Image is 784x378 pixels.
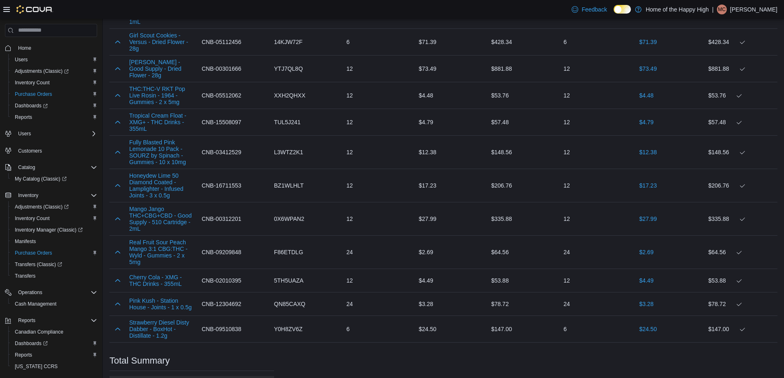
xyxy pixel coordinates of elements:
span: CNB-03412529 [202,147,242,157]
span: CNB-09209848 [202,247,242,257]
div: $2.69 [416,244,488,260]
a: Inventory Manager (Classic) [8,224,100,236]
a: Dashboards [8,338,100,349]
span: CNB-05512062 [202,90,242,100]
nav: Complex example [5,39,97,375]
button: Strawberry Diesel Disty Dabber - BoxHot - Distillate - 1.2g [129,319,195,339]
p: | [712,5,714,14]
button: Pink Kush - Station House - Joints - 1 x 0.5g [129,297,195,311]
a: Dashboards [12,101,51,111]
div: $27.99 [416,211,488,227]
span: Reports [15,114,32,121]
span: L3WTZ2K1 [274,147,303,157]
a: Cash Management [12,299,60,309]
span: $4.49 [639,276,654,285]
a: Dashboards [8,100,100,111]
div: 12 [343,87,416,104]
button: Reports [2,315,100,326]
button: $4.48 [636,87,657,104]
span: Users [18,130,31,137]
span: Transfers (Classic) [15,261,62,268]
a: Inventory Manager (Classic) [12,225,86,235]
button: $71.39 [636,34,660,50]
span: Operations [15,288,97,297]
button: [PERSON_NAME] - Good Supply - Dried Flower - 28g [129,59,195,79]
input: Dark Mode [614,5,631,14]
span: CNB-00301666 [202,64,242,74]
span: Inventory Manager (Classic) [12,225,97,235]
div: $57.48 [488,114,560,130]
span: Dashboards [12,339,97,348]
button: Purchase Orders [8,247,100,259]
span: Washington CCRS [12,362,97,371]
span: Users [15,56,28,63]
button: Users [15,129,34,139]
h3: Total Summary [109,356,170,366]
span: BZ1WLHLT [274,181,304,190]
span: Dashboards [15,340,48,347]
span: Inventory [18,192,38,199]
div: $24.50 [416,321,488,337]
div: Megan Charlesworth [717,5,727,14]
span: Canadian Compliance [12,327,97,337]
span: Inventory Count [15,79,50,86]
a: Transfers (Classic) [8,259,100,270]
span: Transfers (Classic) [12,260,97,269]
span: My Catalog (Classic) [12,174,97,184]
button: $3.28 [636,296,657,312]
a: Reports [12,350,35,360]
div: $53.88 [708,276,774,285]
span: Reports [15,352,32,358]
div: 6 [343,321,416,337]
span: Home [15,43,97,53]
a: Dashboards [12,339,51,348]
a: Users [12,55,31,65]
span: $17.23 [639,181,657,190]
div: $428.34 [488,34,560,50]
button: Home [2,42,100,54]
span: Inventory Count [12,213,97,223]
div: $881.88 [488,60,560,77]
span: CNB-12304692 [202,299,242,309]
div: 24 [560,244,633,260]
div: $206.76 [488,177,560,194]
span: CNB-05112456 [202,37,242,47]
span: $12.38 [639,148,657,156]
span: Home [18,45,31,51]
button: $17.23 [636,177,660,194]
a: Transfers [12,271,39,281]
div: $64.56 [488,244,560,260]
span: Inventory Manager (Classic) [15,227,83,233]
button: Girl Scout Cookies - Versus - Dried Flower - 28g [129,32,195,52]
span: Canadian Compliance [15,329,63,335]
div: $148.56 [488,144,560,160]
div: $57.48 [708,117,774,127]
button: $12.38 [636,144,660,160]
span: Adjustments (Classic) [15,204,69,210]
span: Cash Management [12,299,97,309]
a: Feedback [568,1,610,18]
div: $78.72 [488,296,560,312]
span: 5TH5UAZA [274,276,304,285]
span: Catalog [15,162,97,172]
span: Purchase Orders [15,250,52,256]
button: Cherry Cola - XMG - THC Drinks - 355mL [129,274,195,287]
div: 12 [343,177,416,194]
span: $73.49 [639,65,657,73]
span: Adjustments (Classic) [12,66,97,76]
span: Feedback [582,5,607,14]
div: 6 [560,34,633,50]
a: Adjustments (Classic) [12,66,72,76]
div: 24 [343,244,416,260]
div: $78.72 [708,299,774,309]
span: MC [718,5,726,14]
a: Canadian Compliance [12,327,67,337]
a: Adjustments (Classic) [8,201,100,213]
span: $3.28 [639,300,654,308]
div: $335.88 [488,211,560,227]
div: $147.00 [708,324,774,334]
button: Transfers [8,270,100,282]
a: Customers [15,146,45,156]
a: My Catalog (Classic) [8,173,100,185]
